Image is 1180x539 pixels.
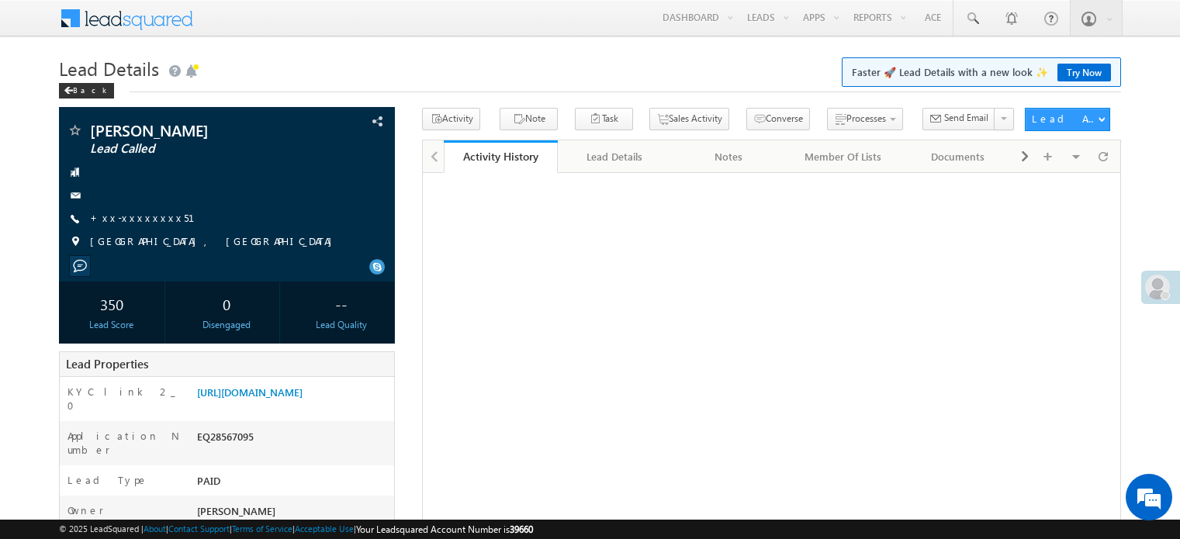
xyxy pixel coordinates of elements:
button: Note [500,108,558,130]
span: © 2025 LeadSquared | | | | | [59,522,533,537]
a: Back [59,82,122,95]
button: Task [575,108,633,130]
button: Activity [422,108,480,130]
div: Notes [685,147,773,166]
div: Lead Quality [292,318,390,332]
div: Documents [914,147,1002,166]
div: Disengaged [178,318,275,332]
div: Lead Score [63,318,161,332]
div: 0 [178,289,275,318]
a: Documents [901,140,1016,173]
label: Lead Type [67,473,148,487]
a: Lead Details [558,140,672,173]
button: Processes [827,108,903,130]
span: [GEOGRAPHIC_DATA], [GEOGRAPHIC_DATA] [90,234,340,250]
span: Send Email [944,111,988,125]
a: About [144,523,166,534]
div: -- [292,289,390,318]
span: Your Leadsquared Account Number is [356,523,533,535]
span: Faster 🚀 Lead Details with a new look ✨ [852,64,1111,80]
span: 39660 [510,523,533,535]
a: [URL][DOMAIN_NAME] [197,385,303,399]
a: Member Of Lists [787,140,901,173]
span: Lead Properties [66,356,148,371]
div: Member Of Lists [799,147,887,166]
a: Try Now [1057,64,1111,81]
button: Converse [746,108,810,130]
label: Owner [67,503,104,517]
label: Application Number [67,429,181,457]
span: Lead Details [59,56,159,81]
div: EQ28567095 [193,429,394,451]
div: Activity History [455,149,546,164]
a: Terms of Service [232,523,292,534]
button: Lead Actions [1025,108,1110,131]
span: Processes [846,112,886,124]
label: KYC link 2_0 [67,385,181,413]
div: Lead Actions [1032,112,1098,126]
div: Back [59,83,114,98]
a: Contact Support [168,523,230,534]
div: PAID [193,473,394,495]
a: Activity History [444,140,558,173]
span: [PERSON_NAME] [90,123,298,138]
a: Acceptable Use [295,523,354,534]
span: [PERSON_NAME] [197,504,275,517]
a: +xx-xxxxxxxx51 [90,211,213,224]
button: Send Email [922,108,995,130]
div: Lead Details [570,147,658,166]
span: Lead Called [90,141,298,157]
button: Sales Activity [649,108,729,130]
a: Notes [673,140,787,173]
div: 350 [63,289,161,318]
